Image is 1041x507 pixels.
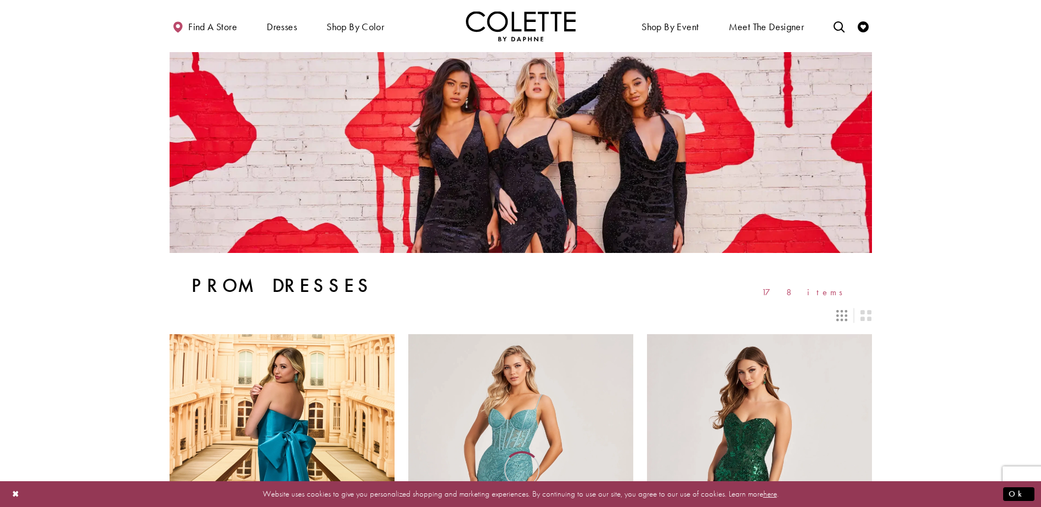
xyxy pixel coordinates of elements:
a: Toggle search [831,11,847,41]
a: Check Wishlist [855,11,871,41]
span: Dresses [264,11,300,41]
p: Website uses cookies to give you personalized shopping and marketing experiences. By continuing t... [79,487,962,502]
button: Submit Dialog [1003,487,1034,501]
h1: Prom Dresses [192,275,373,297]
div: Layout Controls [163,303,879,328]
span: Dresses [267,21,297,32]
span: Switch layout to 3 columns [836,310,847,321]
img: Colette by Daphne [466,11,576,41]
a: Visit Home Page [466,11,576,41]
a: Find a store [170,11,240,41]
span: Shop by color [324,11,387,41]
span: Meet the designer [729,21,804,32]
button: Close Dialog [7,485,25,504]
span: 178 items [762,288,850,297]
a: here [763,488,777,499]
a: Meet the designer [726,11,807,41]
span: Find a store [188,21,237,32]
span: Shop by color [327,21,384,32]
span: Shop By Event [639,11,701,41]
span: Shop By Event [642,21,699,32]
span: Switch layout to 2 columns [860,310,871,321]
